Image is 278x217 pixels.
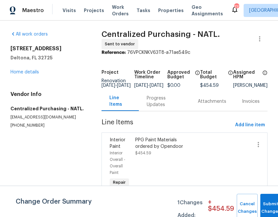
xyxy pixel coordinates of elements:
[105,41,138,47] span: Sent to vendor
[10,123,86,128] p: [PHONE_NUMBER]
[158,7,184,14] span: Properties
[10,70,39,74] a: Home details
[228,70,233,83] span: The total cost of line items that have been proposed by Opendoor. This sum includes line items th...
[102,119,232,131] span: Line Items
[22,7,44,14] span: Maestro
[112,4,129,17] span: Work Orders
[102,83,131,88] span: -
[242,98,260,105] div: Invoices
[109,95,131,108] div: Line Items
[192,4,223,17] span: Geo Assignments
[10,91,86,98] h4: Vendor Info
[264,200,278,215] span: Submit Changes
[262,70,268,83] span: The hpm assigned to this work order.
[134,70,167,79] h5: Work Order Timeline
[147,95,182,108] div: Progress Updates
[198,98,226,105] div: Attachments
[200,83,219,88] span: $454.59
[167,83,180,88] span: $0.00
[134,83,163,88] span: -
[233,83,268,88] div: [PERSON_NAME]
[63,7,76,14] span: Visits
[195,70,200,83] span: The total cost of line items that have been approved by both Opendoor and the Trade Partner. This...
[200,70,226,79] h5: Total Budget
[117,83,131,88] span: [DATE]
[167,70,193,79] h5: Approved Budget
[110,138,125,149] span: Interior Paint
[10,32,48,37] a: All work orders
[102,30,220,38] span: Centralized Purchasing - NATL.
[102,49,268,56] div: 76VPCKNKV63T8-a71ae549c
[137,8,150,13] span: Tasks
[84,7,104,14] span: Projects
[102,50,126,55] b: Reference:
[110,151,125,175] span: Interior Overall - Overall Paint
[10,115,86,120] p: [EMAIL_ADDRESS][DOMAIN_NAME]
[240,200,254,215] span: Cancel Changes
[234,4,239,10] div: 772
[110,179,128,186] span: Repair
[10,45,86,52] h2: [STREET_ADDRESS]
[232,119,268,131] button: Add line item
[235,121,265,129] span: Add line item
[10,54,86,61] h5: Deltona, FL 32725
[102,70,119,75] h5: Project
[102,79,131,88] span: Renovation
[10,105,86,112] h5: Centralized Purchasing - NATL.
[102,83,115,88] span: [DATE]
[233,70,260,79] h5: Assigned HPM
[135,137,195,150] div: PPG Paint Materials ordered by Opendoor
[150,83,163,88] span: [DATE]
[134,83,148,88] span: [DATE]
[135,151,151,155] span: $454.59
